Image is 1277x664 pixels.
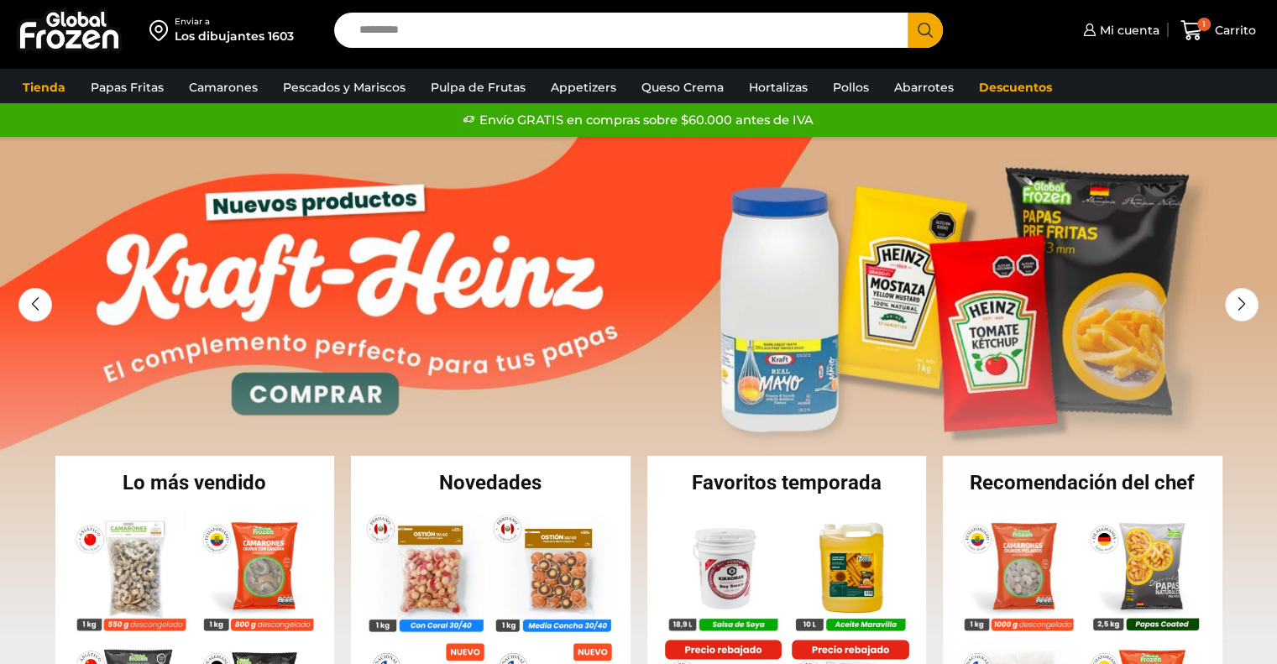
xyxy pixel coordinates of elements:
a: Tienda [14,71,74,103]
div: Los dibujantes 1603 [175,28,294,44]
a: Pescados y Mariscos [275,71,414,103]
a: Papas Fritas [82,71,172,103]
a: 1 Carrito [1176,11,1260,50]
a: Mi cuenta [1079,13,1159,47]
a: Appetizers [542,71,625,103]
span: 1 [1197,18,1211,31]
div: Previous slide [18,288,52,322]
a: Hortalizas [741,71,816,103]
a: Pollos [824,71,877,103]
h2: Recomendación del chef [943,473,1222,493]
div: Enviar a [175,16,294,28]
a: Abarrotes [886,71,962,103]
div: Next slide [1225,288,1259,322]
a: Queso Crema [633,71,732,103]
h2: Lo más vendido [55,473,335,493]
span: Carrito [1211,22,1256,39]
h2: Favoritos temporada [647,473,927,493]
span: Mi cuenta [1096,22,1159,39]
a: Camarones [181,71,266,103]
img: address-field-icon.svg [149,16,175,44]
h2: Novedades [351,473,631,493]
a: Descuentos [971,71,1060,103]
a: Pulpa de Frutas [422,71,534,103]
button: Search button [908,13,943,48]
